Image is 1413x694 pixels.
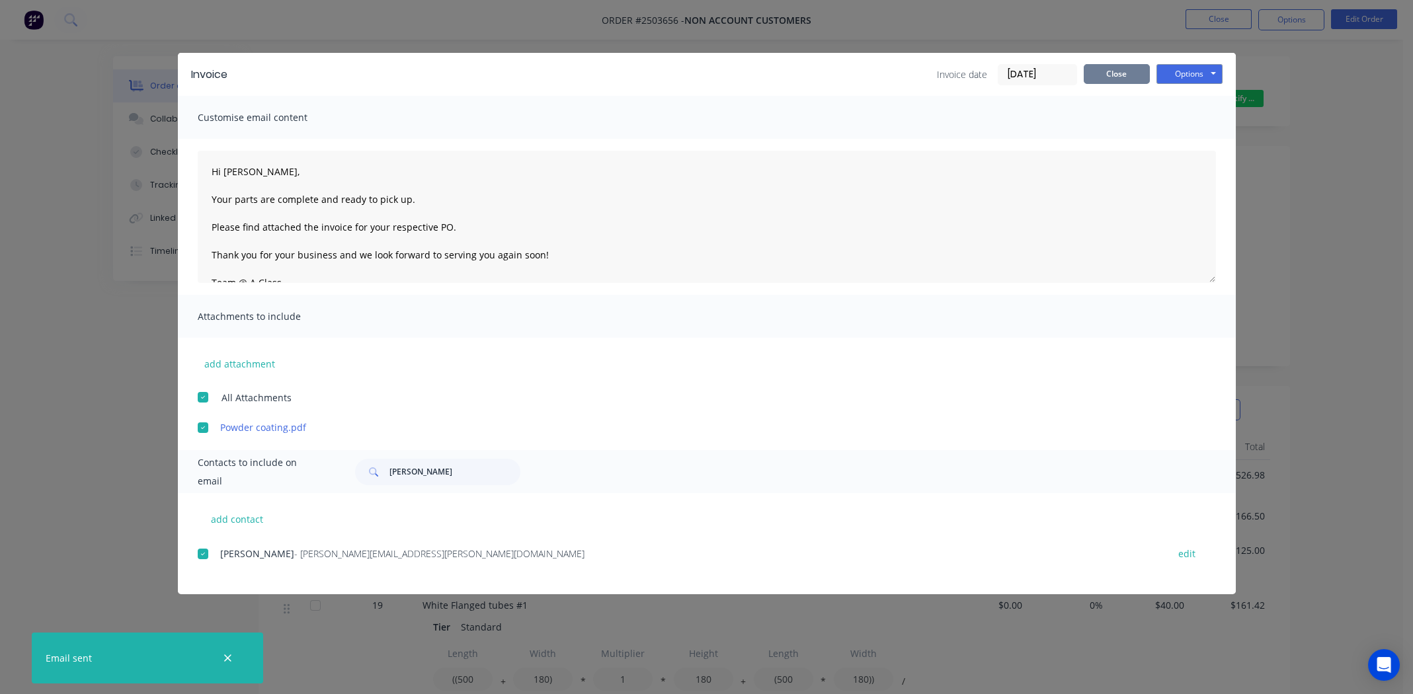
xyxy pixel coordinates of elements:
div: Invoice [191,67,227,83]
span: - [PERSON_NAME][EMAIL_ADDRESS][PERSON_NAME][DOMAIN_NAME] [294,547,585,560]
a: Powder coating.pdf [220,420,1154,434]
span: Attachments to include [198,307,343,326]
span: Customise email content [198,108,343,127]
span: Contacts to include on email [198,453,323,490]
button: edit [1170,545,1203,562]
button: add contact [198,509,277,529]
div: Email sent [46,651,92,665]
textarea: Hi [PERSON_NAME], Your parts are complete and ready to pick up. Please find attached the invoice ... [198,151,1216,283]
input: Search... [389,459,520,485]
button: add attachment [198,354,282,373]
span: All Attachments [222,391,292,405]
span: Invoice date [937,67,987,81]
div: Open Intercom Messenger [1368,649,1400,681]
button: Close [1084,64,1150,84]
span: [PERSON_NAME] [220,547,294,560]
button: Options [1156,64,1223,84]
